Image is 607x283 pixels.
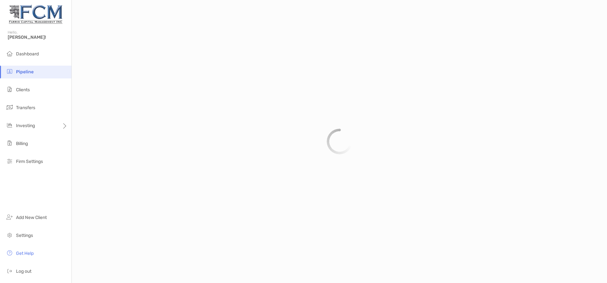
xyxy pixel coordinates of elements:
img: transfers icon [6,103,13,111]
span: Investing [16,123,35,128]
span: Billing [16,141,28,146]
img: clients icon [6,85,13,93]
span: Get Help [16,251,34,256]
img: add_new_client icon [6,213,13,221]
img: get-help icon [6,249,13,257]
span: Log out [16,269,31,274]
img: pipeline icon [6,68,13,75]
img: Zoe Logo [8,3,64,26]
span: Settings [16,233,33,238]
img: logout icon [6,267,13,275]
span: Clients [16,87,30,93]
img: settings icon [6,231,13,239]
img: investing icon [6,121,13,129]
img: billing icon [6,139,13,147]
img: dashboard icon [6,50,13,57]
span: Add New Client [16,215,47,220]
img: firm-settings icon [6,157,13,165]
span: Dashboard [16,51,39,57]
span: Transfers [16,105,35,110]
span: Firm Settings [16,159,43,164]
span: [PERSON_NAME]! [8,35,68,40]
span: Pipeline [16,69,34,75]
